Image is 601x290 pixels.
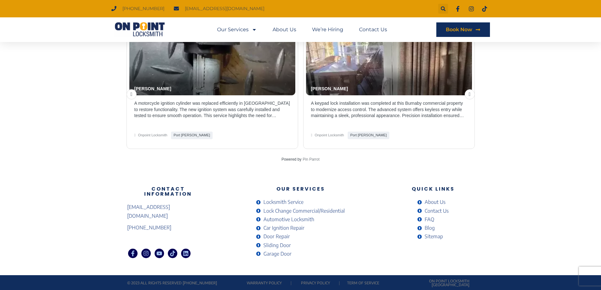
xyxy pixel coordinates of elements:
a: About Us [417,198,449,206]
p: On Point Locksmith [GEOGRAPHIC_DATA] [395,279,469,287]
span: About Us [423,198,445,206]
a: Contact Us [417,207,449,215]
h3: Our Services [215,186,386,192]
span: Garage Door [262,250,292,258]
b: Port Moody [174,133,210,137]
a: We’re Hiring [312,22,343,37]
span: Onpoint Locksmith [136,133,168,137]
a: Term of service [347,281,379,285]
a: Sliding Door [256,241,345,250]
div: Search [438,4,448,14]
h3: Quick Links [392,186,474,192]
span: [EMAIL_ADDRESS][DOMAIN_NAME] [183,4,264,13]
a: Sitemap [417,232,449,241]
span: FAQ [423,215,434,224]
p: [PERSON_NAME] [311,86,466,92]
h3: Contact Information [127,186,209,197]
a: Contact Us [359,22,387,37]
span: [PHONE_NUMBER] [121,4,164,13]
span: Lock Change Commercial/Residential [262,207,345,215]
a: Door Repair [256,232,345,241]
p: | [338,281,341,285]
p: A keypad lock installation was completed at this Burnaby commercial property to modernize access ... [311,100,467,119]
span: [PHONE_NUMBER] [127,223,171,232]
a: [PHONE_NUMBER] [127,223,209,232]
nav: Menu [217,22,387,37]
p: A motorcycle ignition cylinder was replaced efficiently in [GEOGRAPHIC_DATA] to restore functiona... [134,100,290,119]
p: | [289,281,293,285]
a: Our Services [217,22,257,37]
span: Sliding Door [262,241,291,250]
a: Warranty Policy [247,281,282,285]
a: Lock Change Commercial/Residential [256,207,345,215]
p: [PERSON_NAME] [134,86,289,92]
a: Car Ignition Repair [256,224,345,232]
a: FAQ [417,215,449,224]
a: About Us [273,22,296,37]
span: Automotive Locksmith [262,215,314,224]
a: Blog [417,224,449,232]
a: Privacy Policy [301,281,330,285]
span: Contact Us [423,207,449,215]
span: Door Repair [262,232,290,241]
p: © 2023 All rights reserved [PHONE_NUMBER] [127,281,240,285]
span: Locksmith Service [262,198,303,206]
a: Locksmith Service [256,198,345,206]
span: Sitemap [423,232,443,241]
a: Pin Parrot [302,157,320,162]
span: Car Ignition Repair [262,224,304,232]
div: Powered by [280,154,321,165]
b: Port Moody [350,133,387,137]
a: Book Now [436,22,490,37]
span: Blog [423,224,435,232]
span: Book Now [446,27,472,32]
a: Automotive Locksmith [256,215,345,224]
a: [EMAIL_ADDRESS][DOMAIN_NAME] [127,203,209,220]
span: Onpoint Locksmith [312,133,344,137]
